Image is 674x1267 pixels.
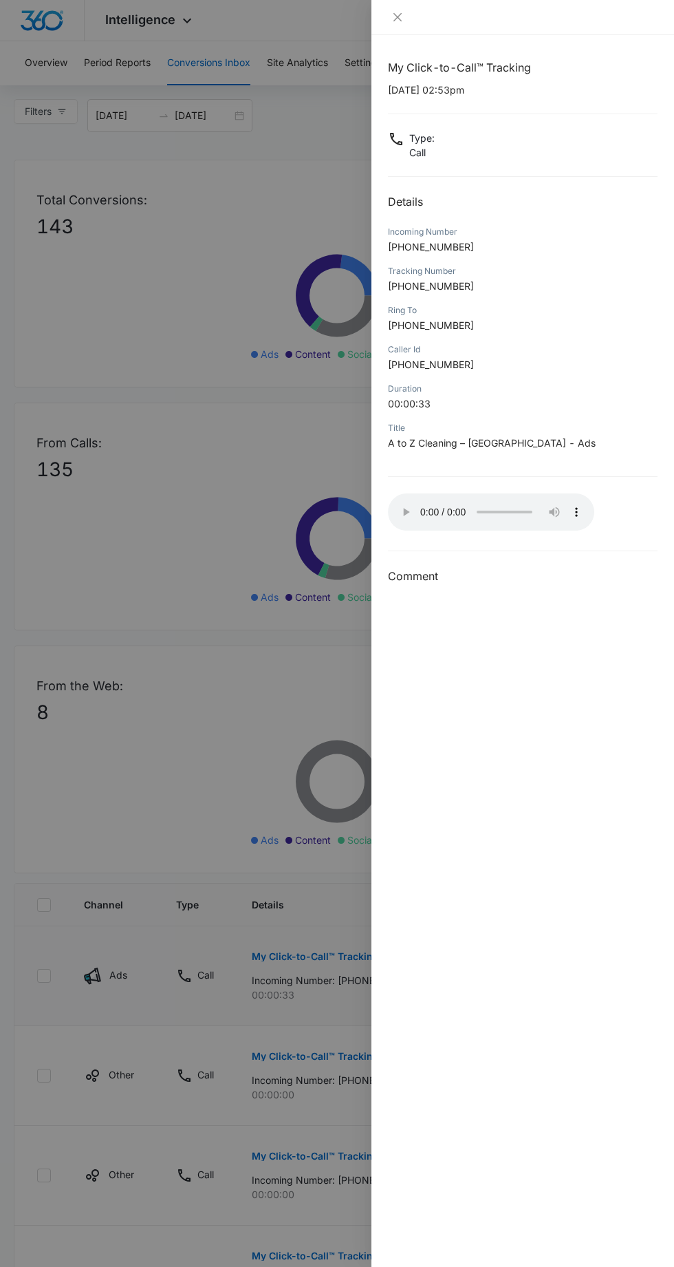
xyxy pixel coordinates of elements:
[409,131,435,145] p: Type :
[388,83,657,97] p: [DATE] 02:53pm
[388,241,474,253] span: [PHONE_NUMBER]
[388,398,431,409] span: 00:00:33
[388,383,657,395] div: Duration
[388,437,596,449] span: A to Z Cleaning – [GEOGRAPHIC_DATA] - Ads
[392,12,403,23] span: close
[388,11,407,23] button: Close
[388,343,657,356] div: Caller Id
[388,422,657,434] div: Title
[388,359,474,370] span: [PHONE_NUMBER]
[388,493,594,531] audio: Your browser does not support the audio tag.
[388,226,657,238] div: Incoming Number
[388,568,657,584] h3: Comment
[388,265,657,277] div: Tracking Number
[388,319,474,331] span: [PHONE_NUMBER]
[388,59,657,76] h1: My Click-to-Call™ Tracking
[388,193,657,210] h2: Details
[388,304,657,317] div: Ring To
[388,280,474,292] span: [PHONE_NUMBER]
[409,145,435,160] p: Call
